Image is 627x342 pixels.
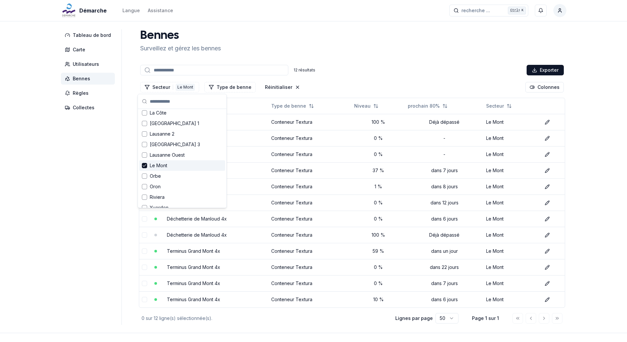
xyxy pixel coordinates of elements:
span: prochain 80% [408,103,440,109]
button: Not sorted. Click to sort ascending. [482,101,516,111]
td: Conteneur Textura [269,162,352,178]
td: Le Mont [483,211,539,227]
div: Déjà dépassé [408,232,481,238]
div: dans 8 jours [408,183,481,190]
div: dans 22 jours [408,264,481,271]
div: 59 % [354,248,403,254]
td: Conteneur Textura [269,227,352,243]
div: 10 % [354,296,403,303]
span: Orbe [150,173,161,179]
span: Le Mont [150,162,167,169]
span: Oron [150,183,161,190]
td: Le Mont [483,291,539,307]
td: Le Mont [483,114,539,130]
td: Conteneur Textura [269,275,352,291]
div: dans 6 jours [408,296,481,303]
div: 0 sur 12 ligne(s) sélectionnée(s). [142,315,385,322]
span: [GEOGRAPHIC_DATA] 3 [150,141,200,148]
a: Collectes [61,102,118,114]
div: dans 12 jours [408,199,481,206]
div: 0 % [354,280,403,287]
td: Conteneur Textura [269,291,352,307]
td: Conteneur Textura [269,211,352,227]
td: Le Mont [483,130,539,146]
div: 0 % [354,216,403,222]
span: Niveau [354,103,371,109]
button: select-row [142,216,147,222]
a: Règles [61,87,118,99]
h1: Bennes [140,29,221,42]
p: Lignes par page [395,315,433,322]
div: Déjà dépassé [408,119,481,125]
td: Conteneur Textura [269,195,352,211]
a: Bennes [61,73,118,85]
div: 12 résultats [294,67,315,73]
div: dans 7 jours [408,280,481,287]
span: Tableau de bord [73,32,111,39]
td: Conteneur Textura [269,178,352,195]
td: Le Mont [483,195,539,211]
td: Le Mont [483,178,539,195]
td: Le Mont [483,146,539,162]
button: select-row [142,281,147,286]
span: Riviera [150,194,165,200]
div: dans 6 jours [408,216,481,222]
div: 0 % [354,151,403,158]
a: Assistance [148,7,173,14]
span: Carte [73,46,85,53]
a: Utilisateurs [61,58,118,70]
div: 0 % [354,135,403,142]
a: Terminus Grand Mont 4x [167,264,220,270]
span: Utilisateurs [73,61,99,67]
div: Le Mont [176,84,195,91]
button: Exporter [527,65,564,75]
button: Filtrer les lignes [140,82,199,92]
a: Terminus Grand Mont 4x [167,248,220,254]
td: Le Mont [483,243,539,259]
div: 100 % [354,119,403,125]
span: Lausanne 2 [150,131,174,137]
td: Conteneur Textura [269,130,352,146]
span: Lausanne Ouest [150,152,185,158]
div: dans 7 jours [408,167,481,174]
td: Conteneur Textura [269,146,352,162]
button: select-row [142,249,147,254]
div: 100 % [354,232,403,238]
img: Démarche Logo [61,3,77,18]
a: Déchetterie de Manloud 4x [167,232,227,238]
a: Démarche [61,7,109,14]
td: Le Mont [483,227,539,243]
p: Surveillez et gérez les bennes [140,44,221,53]
span: Secteur [486,103,504,109]
div: 0 % [354,264,403,271]
button: Langue [122,7,140,14]
button: Cocher les colonnes [525,82,564,92]
span: Type de benne [271,103,306,109]
button: Not sorted. Click to sort ascending. [267,101,318,111]
button: Filtrer les lignes [204,82,256,92]
button: Not sorted. Click to sort ascending. [404,101,452,111]
div: 0 % [354,199,403,206]
span: Démarche [79,7,107,14]
span: Collectes [73,104,94,111]
div: - [408,135,481,142]
span: Règles [73,90,89,96]
td: Le Mont [483,162,539,178]
button: select-row [142,265,147,270]
div: 1 % [354,183,403,190]
td: Le Mont [483,259,539,275]
span: La Côte [150,110,167,116]
span: Yverdon [150,204,169,211]
button: select-row [142,232,147,238]
td: Le Mont [483,275,539,291]
button: Not sorted. Click to sort ascending. [350,101,382,111]
span: Bennes [73,75,90,82]
a: Déchetterie de Manloud 4x [167,216,227,222]
td: Conteneur Textura [269,114,352,130]
button: Réinitialiser les filtres [261,82,304,92]
div: - [408,151,481,158]
td: Conteneur Textura [269,259,352,275]
a: Terminus Grand Mont 4x [167,297,220,302]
